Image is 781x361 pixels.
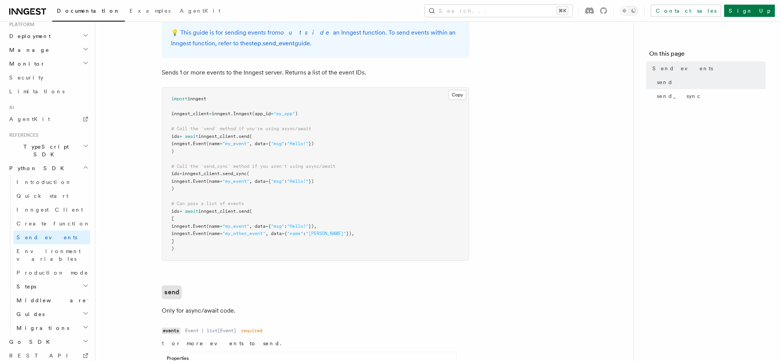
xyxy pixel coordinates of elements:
span: Event [193,224,206,229]
span: REST API [9,353,75,359]
span: TypeScript SDK [6,143,83,158]
button: Manage [6,43,90,57]
span: ids [171,209,179,214]
span: [ [171,216,174,221]
span: = [179,209,182,214]
span: ( [249,134,252,139]
span: Documentation [57,8,120,14]
a: Production mode [13,266,90,280]
a: send [654,75,766,89]
button: Copy [448,90,466,100]
span: inngest. [171,141,193,146]
span: { [268,224,271,229]
span: Security [9,75,43,81]
span: "msg" [271,224,284,229]
span: Event [193,231,206,236]
span: send [239,134,249,139]
span: Monitor [6,60,45,68]
span: , data [265,231,282,236]
button: Deployment [6,29,90,43]
span: "[PERSON_NAME]" [306,231,346,236]
span: : [284,141,287,146]
span: inngest [187,96,206,101]
span: (name [206,231,220,236]
a: Introduction [13,175,90,189]
span: Send events [17,234,77,240]
span: # Call the `send` method if you're using async/await [171,126,311,131]
span: { [268,179,271,184]
span: ids [171,171,179,176]
span: ] [171,238,174,244]
span: = [265,141,268,146]
span: Steps [13,283,36,290]
span: "my_app" [274,111,295,116]
a: AgentKit [175,2,225,21]
span: "my_event" [222,141,249,146]
span: }), [346,231,354,236]
span: Examples [129,8,171,14]
span: References [6,132,38,138]
span: . [236,209,239,214]
span: Environment variables [17,248,81,262]
span: ) [171,186,174,191]
span: }) [308,141,314,146]
span: = [220,224,222,229]
span: ) [295,111,298,116]
span: Event [193,179,206,184]
span: send_sync [222,171,247,176]
span: ) [171,149,174,154]
a: Quick start [13,189,90,203]
span: Quick start [17,193,68,199]
a: Documentation [52,2,125,22]
p: 1 or more events to send. [162,339,457,347]
span: }) [308,179,314,184]
code: send [162,285,182,299]
p: 💡️ This guide is for sending events from an Inngest function. To send events within an Inngest fu... [171,27,460,49]
button: Go SDK [6,335,90,349]
code: events [162,328,181,334]
span: AgentKit [180,8,221,14]
span: Production mode [17,270,88,276]
a: Send events [649,61,766,75]
span: "Hello!" [287,224,308,229]
a: AgentKit [6,112,90,126]
span: "msg" [271,179,284,184]
span: send [239,209,249,214]
span: "Hello!" [287,141,308,146]
span: (name [206,179,220,184]
span: { [284,231,287,236]
span: Event [193,141,206,146]
span: inngest_client [182,171,220,176]
span: Migrations [13,324,69,332]
span: . [236,134,239,139]
div: Python SDK [6,175,90,335]
span: inngest_client [198,134,236,139]
span: , data [249,224,265,229]
span: = [265,224,268,229]
span: import [171,96,187,101]
span: "name" [287,231,303,236]
span: : [303,231,306,236]
span: (app_id [252,111,271,116]
span: ( [249,209,252,214]
kbd: ⌘K [557,7,568,15]
span: = [179,134,182,139]
span: = [282,231,284,236]
span: . [230,111,233,116]
span: inngest_client [198,209,236,214]
button: Python SDK [6,161,90,175]
span: , data [249,141,265,146]
span: : [284,224,287,229]
button: Steps [13,280,90,293]
span: Go SDK [6,338,55,346]
button: Middleware [13,293,90,307]
span: = [209,111,212,116]
span: ids [171,134,179,139]
em: outside [280,29,333,36]
a: Create function [13,217,90,230]
a: Inngest Client [13,203,90,217]
h4: On this page [649,49,766,61]
button: TypeScript SDK [6,140,90,161]
span: inngest. [171,179,193,184]
button: Migrations [13,321,90,335]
